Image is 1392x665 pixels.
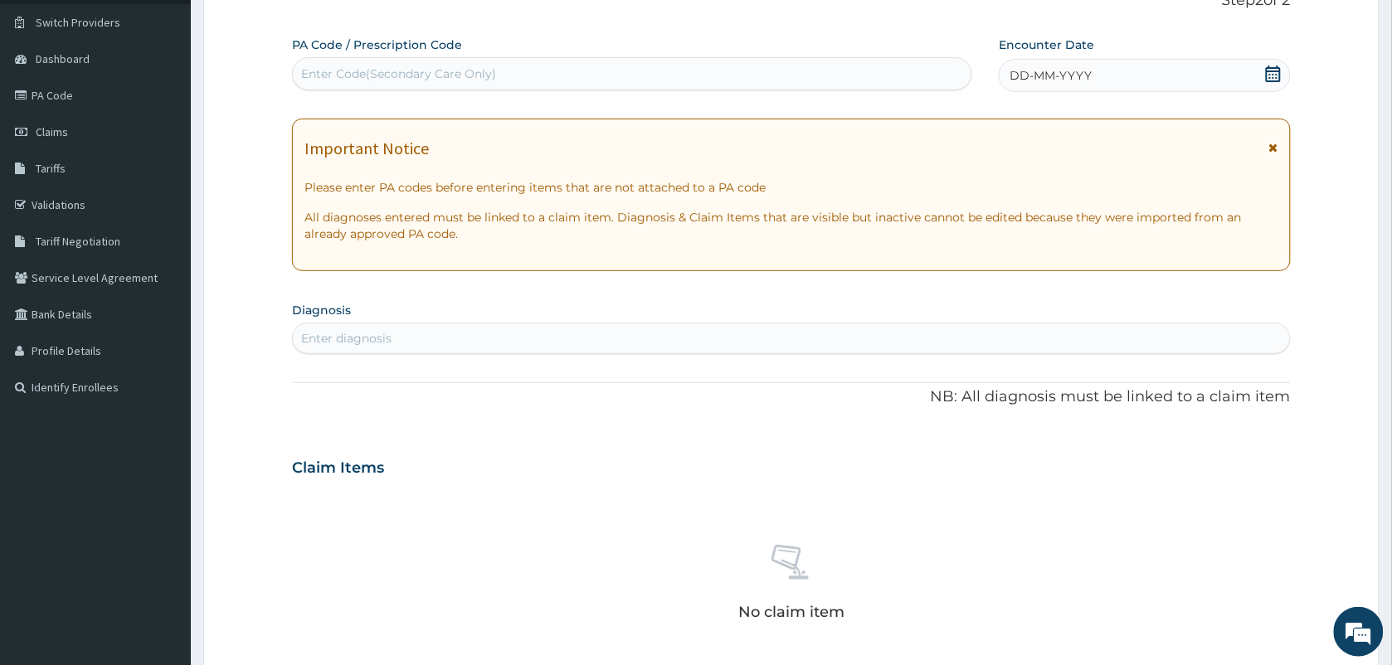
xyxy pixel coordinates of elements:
[292,36,462,53] label: PA Code / Prescription Code
[8,453,316,511] textarea: Type your message and hit 'Enter'
[301,66,496,82] div: Enter Code(Secondary Care Only)
[36,124,68,139] span: Claims
[304,209,1278,242] p: All diagnoses entered must be linked to a claim item. Diagnosis & Claim Items that are visible bu...
[36,51,90,66] span: Dashboard
[36,161,66,176] span: Tariffs
[292,459,384,478] h3: Claim Items
[36,234,120,249] span: Tariff Negotiation
[272,8,312,48] div: Minimize live chat window
[301,330,392,347] div: Enter diagnosis
[86,93,279,114] div: Chat with us now
[292,302,351,318] label: Diagnosis
[304,139,429,158] h1: Important Notice
[36,15,120,30] span: Switch Providers
[304,179,1278,196] p: Please enter PA codes before entering items that are not attached to a PA code
[738,604,844,620] p: No claim item
[1010,67,1092,84] span: DD-MM-YYYY
[96,209,229,376] span: We're online!
[292,386,1291,408] p: NB: All diagnosis must be linked to a claim item
[31,83,67,124] img: d_794563401_company_1708531726252_794563401
[999,36,1094,53] label: Encounter Date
